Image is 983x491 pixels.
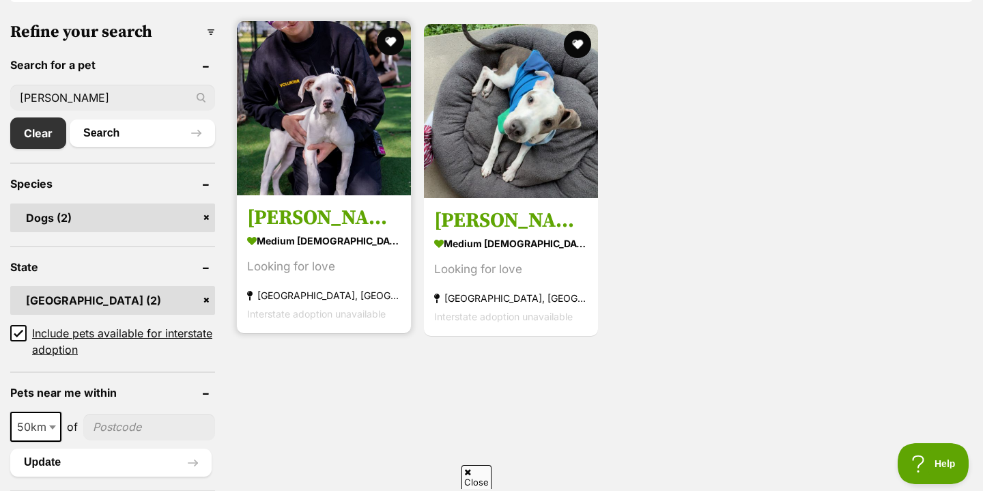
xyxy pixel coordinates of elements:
[424,24,598,198] img: Pippin - American Staffordshire Terrier Dog
[424,198,598,337] a: [PERSON_NAME] medium [DEMOGRAPHIC_DATA] Dog Looking for love [GEOGRAPHIC_DATA], [GEOGRAPHIC_DATA]...
[83,414,215,440] input: postcode
[10,387,215,399] header: Pets near me within
[70,120,215,147] button: Search
[10,59,215,71] header: Search for a pet
[10,178,215,190] header: Species
[247,232,401,251] strong: medium [DEMOGRAPHIC_DATA] Dog
[10,286,215,315] a: [GEOGRAPHIC_DATA] (2)
[237,195,411,334] a: [PERSON_NAME] medium [DEMOGRAPHIC_DATA] Dog Looking for love [GEOGRAPHIC_DATA], [GEOGRAPHIC_DATA]...
[10,23,215,42] h3: Refine your search
[434,208,588,234] h3: [PERSON_NAME]
[247,309,386,320] span: Interstate adoption unavailable
[247,206,401,232] h3: [PERSON_NAME]
[434,311,573,323] span: Interstate adoption unavailable
[10,412,61,442] span: 50km
[247,258,401,277] div: Looking for love
[434,261,588,279] div: Looking for love
[434,290,588,308] strong: [GEOGRAPHIC_DATA], [GEOGRAPHIC_DATA]
[898,443,969,484] iframe: Help Scout Beacon - Open
[247,287,401,305] strong: [GEOGRAPHIC_DATA], [GEOGRAPHIC_DATA]
[10,449,212,476] button: Update
[237,21,411,195] img: Pippin - Beagle x Irish Wolfhound Dog
[12,417,60,436] span: 50km
[10,117,66,149] a: Clear
[67,419,78,435] span: of
[564,31,591,58] button: favourite
[32,325,215,358] span: Include pets available for interstate adoption
[461,465,491,489] span: Close
[10,85,215,111] input: Toby
[10,204,215,232] a: Dogs (2)
[434,234,588,254] strong: medium [DEMOGRAPHIC_DATA] Dog
[377,28,404,55] button: favourite
[10,261,215,273] header: State
[10,325,215,358] a: Include pets available for interstate adoption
